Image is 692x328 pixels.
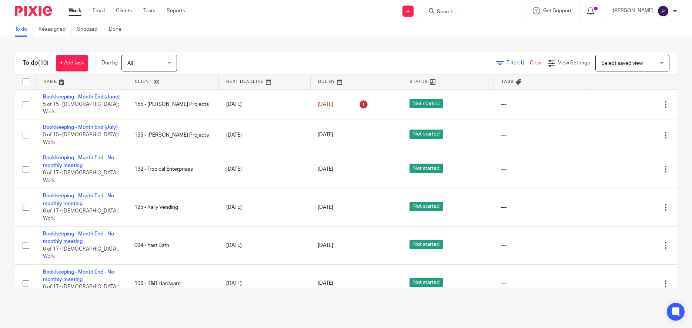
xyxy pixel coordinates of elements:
[43,208,119,221] span: 6 of 17 · [DEMOGRAPHIC_DATA]: Work
[501,204,578,211] div: ---
[507,60,530,66] span: Filter
[93,7,105,14] a: Email
[101,59,118,67] p: Due by
[43,133,119,145] span: 5 of 15 · [DEMOGRAPHIC_DATA]: Work
[127,89,218,120] td: 155 - [PERSON_NAME] Projects
[43,270,114,282] a: Bookkeeping - Month End - No monthly meeting
[43,231,114,244] a: Bookkeeping - Month End - No monthly meeting
[43,193,114,206] a: Bookkeeping - Month End - No monthly meeting
[219,188,310,227] td: [DATE]
[318,133,333,138] span: [DATE]
[601,61,643,66] span: Select saved view
[167,7,185,14] a: Reports
[77,22,103,37] a: Snoozed
[613,7,653,14] p: [PERSON_NAME]
[409,202,443,211] span: Not started
[409,240,443,249] span: Not started
[127,150,218,188] td: 132 - Tropical Enterprises
[219,150,310,188] td: [DATE]
[501,280,578,287] div: ---
[409,278,443,287] span: Not started
[318,243,333,248] span: [DATE]
[68,7,81,14] a: Work
[39,22,71,37] a: Reassigned
[143,7,156,14] a: Team
[219,264,310,302] td: [DATE]
[127,120,218,150] td: 155 - [PERSON_NAME] Projects
[219,120,310,150] td: [DATE]
[43,247,119,260] span: 6 of 17 · [DEMOGRAPHIC_DATA]: Work
[219,89,310,120] td: [DATE]
[501,101,578,108] div: ---
[530,60,542,66] a: Clear
[127,61,133,66] span: All
[436,9,503,16] input: Search
[219,227,310,265] td: [DATE]
[116,7,132,14] a: Clients
[43,102,119,115] span: 5 of 15 · [DEMOGRAPHIC_DATA]: Work
[43,94,120,100] a: Bookkeeping - Month End (June)
[501,131,578,139] div: ---
[318,205,333,210] span: [DATE]
[109,22,127,37] a: Done
[318,167,333,172] span: [DATE]
[501,242,578,249] div: ---
[23,59,49,67] h1: To do
[56,55,88,71] a: + Add task
[409,99,443,108] span: Not started
[127,227,218,265] td: 094 - Fast Bath
[657,5,669,17] img: svg%3E
[15,22,33,37] a: To do
[43,170,119,183] span: 6 of 17 · [DEMOGRAPHIC_DATA]: Work
[43,285,119,298] span: 6 of 17 · [DEMOGRAPHIC_DATA]: Work
[38,60,49,66] span: (10)
[409,164,443,173] span: Not started
[409,130,443,139] span: Not started
[318,102,333,107] span: [DATE]
[518,60,524,66] span: (1)
[127,264,218,302] td: 106 - B&B Hardware
[501,80,514,84] span: Tags
[15,6,52,16] img: Pixie
[501,165,578,173] div: ---
[318,281,333,286] span: [DATE]
[543,8,572,13] span: Get Support
[43,155,114,168] a: Bookkeeping - Month End - No monthly meeting
[43,125,118,130] a: Bookkeeping - Month End (July)
[127,188,218,227] td: 125 - Rally Vending
[558,60,590,66] span: View Settings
